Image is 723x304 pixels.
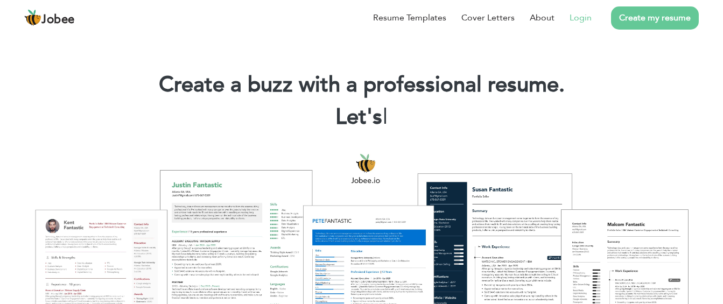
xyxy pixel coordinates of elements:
h2: Let's [16,103,707,131]
span: Jobee [41,14,75,26]
a: Resume Templates [373,11,446,24]
a: Login [570,11,592,24]
a: Create my resume [611,6,699,30]
a: Jobee [24,9,75,26]
h1: Create a buzz with a professional resume. [16,71,707,99]
a: About [530,11,554,24]
img: jobee.io [24,9,41,26]
a: Cover Letters [461,11,515,24]
span: | [383,102,388,132]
